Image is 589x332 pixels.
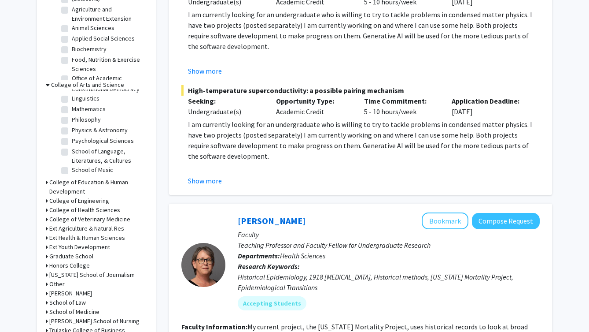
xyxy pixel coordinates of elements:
iframe: Chat [7,292,37,325]
label: Animal Sciences [72,23,114,33]
label: Philosophy [72,115,101,124]
p: Application Deadline: [452,96,526,106]
h3: [PERSON_NAME] [49,289,92,298]
h3: College of Arts and Science [51,80,124,90]
h3: Graduate School [49,252,93,261]
h3: College of Veterinary Medicine [49,215,130,224]
label: Mathematics [72,104,106,114]
p: Faculty [238,229,540,240]
label: Biochemistry [72,45,107,54]
label: School of Music [72,165,113,175]
b: Research Keywords: [238,262,300,271]
h3: Ext Youth Development [49,242,110,252]
div: Historical Epidemiology, 1918 [MEDICAL_DATA], Historical methods, [US_STATE] Mortality Project, E... [238,272,540,293]
label: Applied Social Sciences [72,34,135,43]
p: I am currently looking for an undergraduate who is willing to try to tackle problems in condensed... [188,9,540,52]
mat-chip: Accepting Students [238,296,306,310]
p: I am currently looking for an undergraduate who is willing to try to tackle problems in condensed... [188,119,540,161]
h3: Honors College [49,261,90,270]
label: Linguistics [72,94,99,103]
p: Teaching Professor and Faculty Fellow for Undergraduate Research [238,240,540,250]
div: Undergraduate(s) [188,106,263,117]
label: Food, Nutrition & Exercise Sciences [72,55,145,74]
h3: College of Engineering [49,196,109,205]
label: Agriculture and Environment Extension [72,5,145,23]
label: School of Visual Studies [72,176,135,185]
p: Opportunity Type: [276,96,351,106]
b: Faculty Information: [181,322,247,331]
h3: [US_STATE] School of Journalism [49,270,135,280]
h3: Ext Agriculture & Natural Res [49,224,124,233]
button: Compose Request to Carolyn Orbann [472,213,540,229]
span: Health Sciences [280,251,325,260]
h3: College of Health Sciences [49,205,120,215]
div: [DATE] [445,96,533,117]
h3: College of Education & Human Development [49,178,147,196]
b: Departments: [238,251,280,260]
a: [PERSON_NAME] [238,215,306,226]
button: Add Carolyn Orbann to Bookmarks [422,213,468,229]
button: Show more [188,66,222,76]
div: 5 - 10 hours/week [357,96,445,117]
h3: School of Medicine [49,307,99,317]
p: Seeking: [188,96,263,106]
div: Academic Credit [269,96,357,117]
button: Show more [188,175,222,186]
label: Psychological Sciences [72,136,134,145]
p: Time Commitment: [364,96,439,106]
h3: Ext Health & Human Sciences [49,233,125,242]
label: School of Language, Literatures, & Cultures [72,147,145,165]
h3: School of Law [49,298,86,307]
label: Physics & Astronomy [72,126,128,135]
h3: [PERSON_NAME] School of Nursing [49,317,140,326]
span: High-temperature superconductivity: a possible pairing mechanism [181,85,540,96]
label: Office of Academic Programs [72,74,145,92]
h3: Other [49,280,65,289]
